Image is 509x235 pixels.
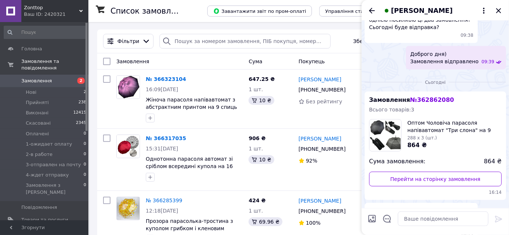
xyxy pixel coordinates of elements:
[21,78,52,84] span: Замовлення
[299,58,325,64] span: Покупець
[410,96,454,103] span: № 362862080
[116,135,140,158] a: Фото товару
[21,204,57,211] span: Повідомлення
[24,11,88,18] div: Ваш ID: 2420321
[325,8,382,14] span: Управління статусами
[249,86,263,92] span: 1 шт.
[26,141,72,147] span: 1-ожидает оплату
[297,85,347,95] div: [PHONE_NUMBER]
[84,151,86,158] span: 0
[4,26,87,39] input: Пошук
[117,76,140,99] img: Фото товару
[391,6,453,15] span: [PERSON_NAME]
[84,161,86,168] span: 0
[407,142,427,149] span: 864 ₴
[116,75,140,99] a: Фото товару
[26,131,49,137] span: Оплачені
[461,32,474,39] span: 09:38 15.09.2025
[382,6,488,15] button: [PERSON_NAME]
[84,172,86,178] span: 0
[299,197,341,204] a: [PERSON_NAME]
[84,182,86,195] span: 0
[117,135,140,158] img: Фото товару
[369,172,502,186] a: Перейти на сторінку замовлення
[249,76,275,82] span: 647.25 ₴
[117,38,139,45] span: Фільтри
[26,172,69,178] span: 4-ждет отправку
[306,220,321,226] span: 100%
[306,158,317,164] span: 92%
[407,135,437,140] span: 288 x 3 (шт.)
[84,89,86,96] span: 2
[146,76,186,82] a: № 366323104
[24,4,79,11] span: Zonttop
[410,50,479,65] span: Доброго дня) Замовлення відправлено
[353,38,407,45] span: Збережені фільтри:
[146,86,178,92] span: 16:09[DATE]
[207,6,312,17] button: Завантажити звіт по пром-оплаті
[365,78,506,86] div: 12.10.2025
[369,207,473,229] span: Добрий день! Скажіть будь ласка сьогодні буде відправка цього товару?
[76,120,86,127] span: 2345
[77,78,85,84] span: 2
[369,189,502,196] span: 16:14 12.10.2025
[21,217,68,223] span: Товари та послуги
[494,6,503,15] button: Закрити
[484,157,502,166] span: 864 ₴
[78,99,86,106] span: 238
[249,58,262,64] span: Cума
[117,197,140,220] img: Фото товару
[249,208,263,214] span: 1 шт.
[249,155,274,164] div: 10 ₴
[382,214,392,224] button: Відкрити шаблони відповідей
[369,96,454,103] span: Замовлення
[21,46,42,52] span: Головна
[407,119,502,134] span: Оптом Чоловіча парасоля напівавтомат "Три слона" на 9 спиць з прямою ручкою, чорний, 34074
[26,99,49,106] span: Прийняті
[369,120,401,151] img: 5617883288_w1000_h1000_optom-cholovicha-parasolya.jpg
[297,206,347,216] div: [PHONE_NUMBER]
[249,146,263,152] span: 1 шт.
[116,58,149,64] span: Замовлення
[299,135,341,142] a: [PERSON_NAME]
[84,131,86,137] span: 0
[369,157,425,166] span: Сума замовлення:
[26,89,36,96] span: Нові
[146,146,178,152] span: 15:31[DATE]
[84,141,86,147] span: 0
[146,208,178,214] span: 12:18[DATE]
[249,217,282,226] div: 69.96 ₴
[146,135,186,141] a: № 366317035
[21,58,88,71] span: Замовлення та повідомлення
[306,99,343,104] span: Без рейтингу
[249,135,266,141] span: 906 ₴
[159,34,331,49] input: Пошук за номером замовлення, ПІБ покупця, номером телефону, Email, номером накладної
[73,110,86,116] span: 12415
[249,197,266,203] span: 424 ₴
[249,96,274,105] div: 10 ₴
[481,59,494,65] span: 09:39 15.09.2025
[368,6,376,15] button: Назад
[26,182,84,195] span: Замовлення з [PERSON_NAME]
[26,110,49,116] span: Виконані
[116,197,140,220] a: Фото товару
[369,107,414,113] span: Всього товарів: 3
[213,8,306,14] span: Завантажити звіт по пром-оплаті
[26,151,53,158] span: 2-в работе
[299,76,341,83] a: [PERSON_NAME]
[26,120,51,127] span: Скасовані
[146,197,182,203] a: № 366285399
[26,161,81,168] span: 3-отправлен на почту
[146,97,237,125] a: Жіноча парасоля напівавтомат з абстрактним принтом на 9 спиць від Toprain, малинова ручка, ТОР 06...
[146,156,233,184] a: Однотонна парасоля автомат зі сріблом всередині купола на 16 подвійних спиць від Toprain, червони...
[319,6,387,17] button: Управління статусами
[422,79,449,86] span: Сьогодні
[110,7,185,15] h1: Список замовлень
[297,144,347,154] div: [PHONE_NUMBER]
